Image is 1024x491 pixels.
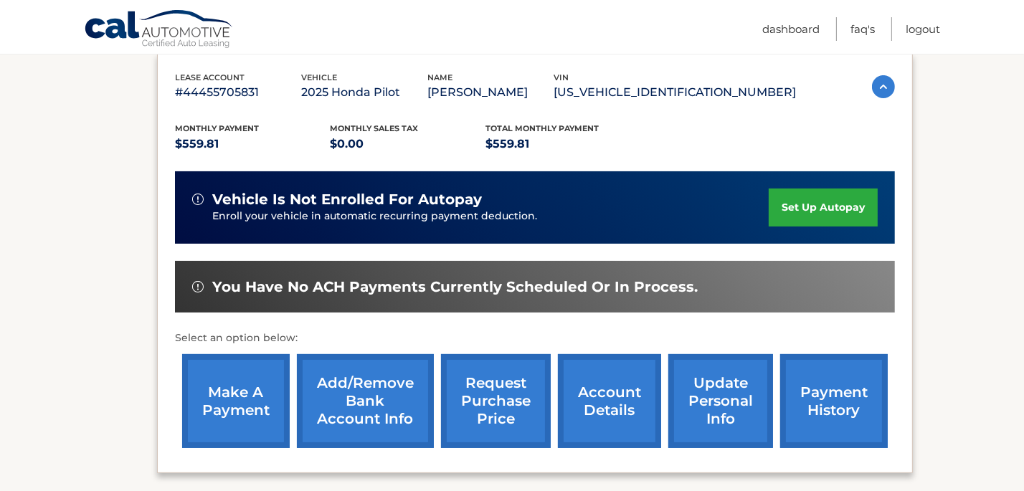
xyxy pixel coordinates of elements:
a: update personal info [668,354,773,448]
span: Monthly sales Tax [331,123,419,133]
span: vin [554,72,569,82]
p: [PERSON_NAME] [427,82,554,103]
a: payment history [780,354,888,448]
p: Enroll your vehicle in automatic recurring payment deduction. [212,209,769,224]
a: account details [558,354,661,448]
span: lease account [175,72,245,82]
p: Select an option below: [175,330,895,347]
img: alert-white.svg [192,194,204,205]
p: 2025 Honda Pilot [301,82,427,103]
p: $559.81 [485,134,641,154]
a: set up autopay [769,189,878,227]
span: You have no ACH payments currently scheduled or in process. [212,278,698,296]
p: #44455705831 [175,82,301,103]
a: request purchase price [441,354,551,448]
span: name [427,72,452,82]
p: $559.81 [175,134,331,154]
a: Cal Automotive [84,9,234,51]
span: Monthly Payment [175,123,259,133]
a: make a payment [182,354,290,448]
a: Add/Remove bank account info [297,354,434,448]
a: Dashboard [762,17,820,41]
a: Logout [906,17,940,41]
span: vehicle is not enrolled for autopay [212,191,482,209]
span: vehicle [301,72,337,82]
p: $0.00 [331,134,486,154]
span: Total Monthly Payment [485,123,599,133]
img: accordion-active.svg [872,75,895,98]
img: alert-white.svg [192,281,204,292]
p: [US_VEHICLE_IDENTIFICATION_NUMBER] [554,82,796,103]
a: FAQ's [850,17,875,41]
